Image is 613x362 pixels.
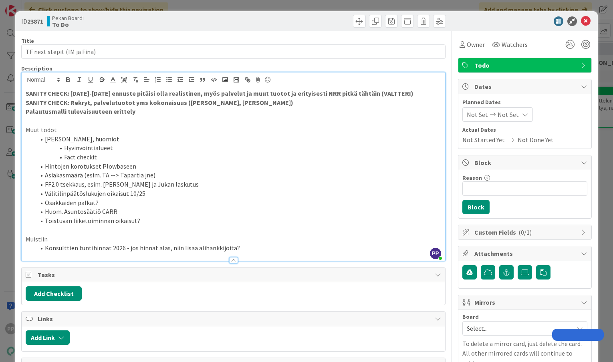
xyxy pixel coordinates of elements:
[35,153,441,162] li: Fact checkit
[26,107,135,115] strong: Palautusmalli tulevaisuuteen erittely
[462,314,479,320] span: Board
[35,198,441,207] li: Osakkaiden palkat?
[35,180,441,189] li: FF2.0 tsekkaus, esim. [PERSON_NAME] ja Jukan laskutus
[26,235,441,244] p: Muistiin
[35,143,441,153] li: Hyvinvointialueet
[430,248,441,259] span: PP
[52,15,84,21] span: Pekan Boardi
[21,37,34,44] label: Title
[21,65,52,72] span: Description
[27,17,43,25] b: 23871
[35,135,441,144] li: [PERSON_NAME], huomiot
[35,162,441,171] li: Hintojen korotukset Plowbaseen
[474,60,577,70] span: Todo
[462,135,505,145] span: Not Started Yet
[462,126,587,134] span: Actual Dates
[518,135,554,145] span: Not Done Yet
[474,82,577,91] span: Dates
[462,174,482,181] label: Reason
[35,171,441,180] li: Asiakasmäärä (esim. TA --> Tapartia jne)
[467,110,488,119] span: Not Set
[467,40,485,49] span: Owner
[462,98,587,107] span: Planned Dates
[35,216,441,225] li: Toistuvan liiketoiminnan oikaisut?
[26,99,293,107] strong: SANITY CHECK: Rekryt, palvelutuotot yms kokonaisuus ([PERSON_NAME], [PERSON_NAME])
[52,21,84,28] b: To Do
[26,125,441,135] p: Muut todot
[518,228,532,236] span: ( 0/1 )
[38,314,431,324] span: Links
[474,298,577,307] span: Mirrors
[21,16,43,26] span: ID
[467,323,569,334] span: Select...
[35,189,441,198] li: Välitilinpäätöslukujen oikaisut 10/25
[35,207,441,216] li: Huom. Asuntosäätiö CARR
[38,270,431,280] span: Tasks
[498,110,519,119] span: Not Set
[462,200,490,214] button: Block
[26,286,82,301] button: Add Checklist
[502,40,528,49] span: Watchers
[26,330,70,345] button: Add Link
[474,227,577,237] span: Custom Fields
[474,249,577,258] span: Attachments
[26,89,413,97] strong: SANITY CHECK: [DATE]-[DATE] ennuste pitäisi olla realistinen, myös palvelut ja muut tuotot ja eri...
[474,158,577,167] span: Block
[21,44,446,59] input: type card name here...
[35,243,441,253] li: Konsulttien tuntihinnat 2026 - jos hinnat alas, niin lisää alihankkijoita?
